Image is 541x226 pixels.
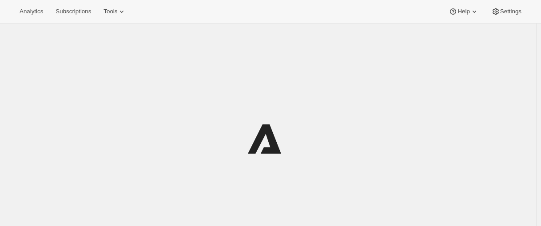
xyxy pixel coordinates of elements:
button: Tools [98,5,131,18]
span: Help [457,8,469,15]
span: Tools [103,8,117,15]
button: Analytics [14,5,48,18]
span: Analytics [20,8,43,15]
button: Settings [486,5,527,18]
button: Subscriptions [50,5,96,18]
span: Settings [500,8,521,15]
span: Subscriptions [56,8,91,15]
button: Help [443,5,484,18]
